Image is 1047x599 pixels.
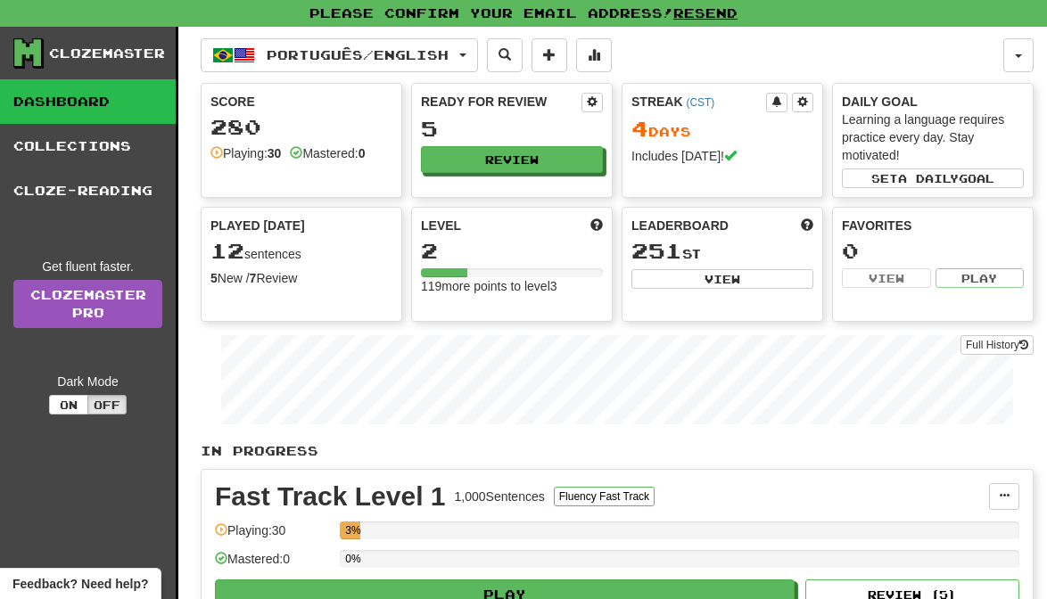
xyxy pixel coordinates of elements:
[210,240,392,263] div: sentences
[421,277,603,295] div: 119 more points to level 3
[631,238,682,263] span: 251
[421,217,461,234] span: Level
[359,146,366,160] strong: 0
[210,271,218,285] strong: 5
[201,442,1034,460] p: In Progress
[673,5,738,21] a: Resend
[532,38,567,72] button: Add sentence to collection
[631,217,729,234] span: Leaderboard
[210,144,281,162] div: Playing:
[631,93,766,111] div: Streak
[210,93,392,111] div: Score
[210,116,392,138] div: 280
[487,38,523,72] button: Search sentences
[631,240,813,263] div: st
[215,550,331,579] div: Mastered: 0
[13,258,162,275] div: Get fluent faster.
[960,335,1034,355] button: Full History
[13,280,162,328] a: ClozemasterPro
[842,217,1024,234] div: Favorites
[87,395,127,414] button: Off
[801,217,813,234] span: This week in points, UTC
[898,172,959,185] span: a daily
[842,268,931,288] button: View
[421,146,603,173] button: Review
[201,38,478,72] button: Português/English
[842,168,1024,188] button: Seta dailygoal
[686,96,714,109] a: (CST)
[631,116,648,141] span: 4
[842,93,1024,111] div: Daily Goal
[12,575,148,593] span: Open feedback widget
[576,38,612,72] button: More stats
[210,238,244,263] span: 12
[842,111,1024,164] div: Learning a language requires practice every day. Stay motivated!
[49,45,165,62] div: Clozemaster
[250,271,257,285] strong: 7
[631,147,813,165] div: Includes [DATE]!
[590,217,603,234] span: Score more points to level up
[290,144,365,162] div: Mastered:
[210,217,305,234] span: Played [DATE]
[267,47,449,62] span: Português / English
[345,521,360,539] div: 3%
[631,118,813,141] div: Day s
[215,521,331,551] div: Playing: 30
[554,487,655,506] button: Fluency Fast Track
[455,488,545,505] div: 1,000 Sentences
[936,268,1025,288] button: Play
[842,240,1024,262] div: 0
[268,146,282,160] strong: 30
[421,240,603,262] div: 2
[49,395,88,414] button: On
[215,483,446,510] div: Fast Track Level 1
[421,118,603,140] div: 5
[421,93,581,111] div: Ready for Review
[631,269,813,289] button: View
[210,269,392,287] div: New / Review
[13,373,162,390] div: Dark Mode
